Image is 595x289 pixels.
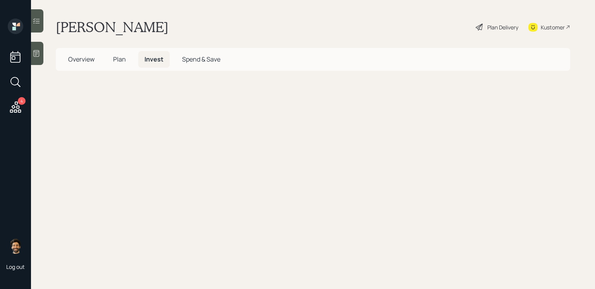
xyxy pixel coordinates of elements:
span: Plan [113,55,126,63]
h1: [PERSON_NAME] [56,19,169,36]
span: Spend & Save [182,55,220,63]
img: eric-schwartz-headshot.png [8,238,23,254]
div: Log out [6,263,25,270]
div: 4 [18,97,26,105]
div: Kustomer [541,23,565,31]
span: Overview [68,55,95,63]
div: Plan Delivery [487,23,518,31]
span: Invest [144,55,163,63]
